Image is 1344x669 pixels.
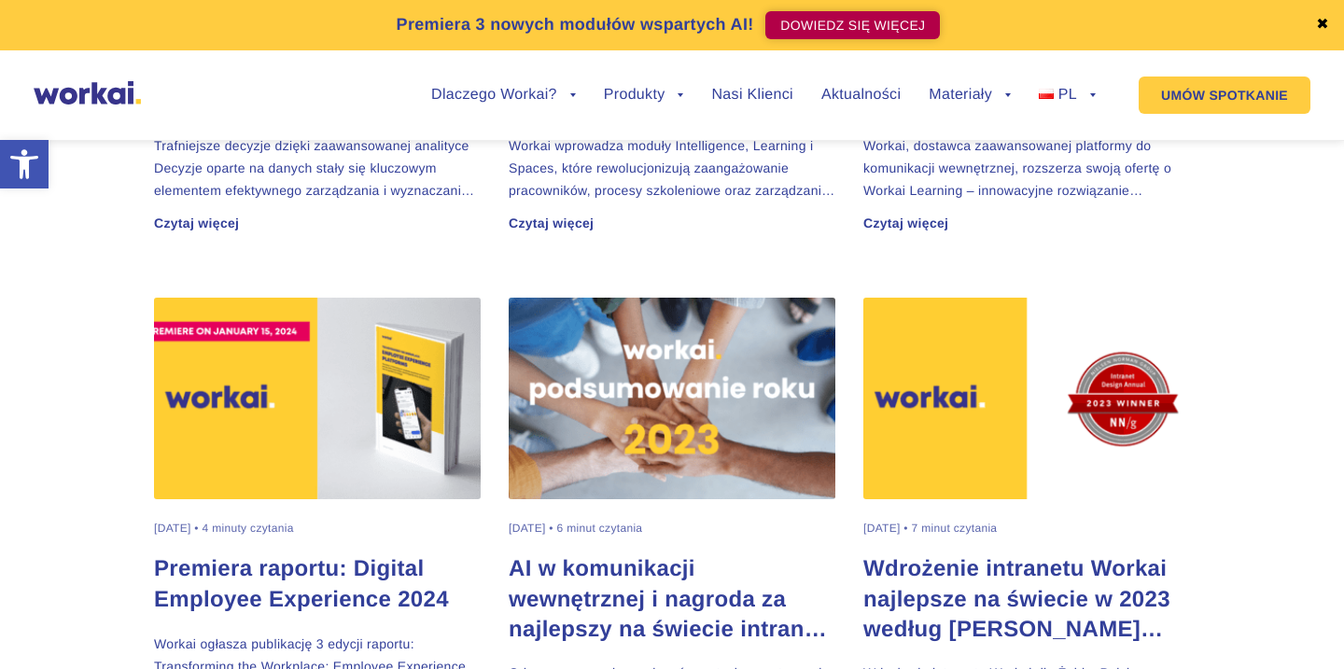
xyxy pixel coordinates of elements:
[1139,77,1310,114] a: UMÓW SPOTKANIE
[509,523,642,535] div: [DATE] • 6 minut czytania
[863,523,997,535] div: [DATE] • 7 minut czytania
[154,134,481,202] p: Trafniejsze decyzje dzięki zaawansowanej analityce Decyzje oparte na danych stały się kluczowym e...
[154,216,239,230] a: Czytaj więcej
[509,216,594,230] a: Czytaj więcej
[711,88,792,103] a: Nasi Klienci
[397,12,754,37] p: Premiera 3 nowych modułów wspartych AI!
[154,523,294,535] div: [DATE] • 4 minuty czytania
[863,216,948,230] a: Czytaj więcej
[765,11,940,39] a: DOWIEDZ SIĘ WIĘCEJ
[154,554,481,615] a: Premiera raportu: Digital Employee Experience 2024
[863,298,1190,499] img: Wdrożenie intranetu Workai najlepsze na świecie w 2023 według Nielsen Norman Group
[604,88,684,103] a: Produkty
[509,554,835,644] a: AI w komunikacji wewnętrznej i nagroda za najlepszy na świecie intranet – podsumowanie 2023 w [GE...
[1058,87,1077,103] span: PL
[509,134,835,202] p: Workai wprowadza moduły Intelligence, Learning i Spaces, które rewolucjonizują zaangażowanie prac...
[431,88,576,103] a: Dlaczego Workai?
[863,134,1190,202] p: Workai, dostawca zaawansowanej platformy do komunikacji wewnętrznej, rozszerza swoją ofertę o Wor...
[863,554,1190,644] a: Wdrożenie intranetu Workai najlepsze na świecie w 2023 według [PERSON_NAME] Group
[1316,18,1329,33] a: ✖
[821,88,901,103] a: Aktualności
[929,88,1011,103] a: Materiały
